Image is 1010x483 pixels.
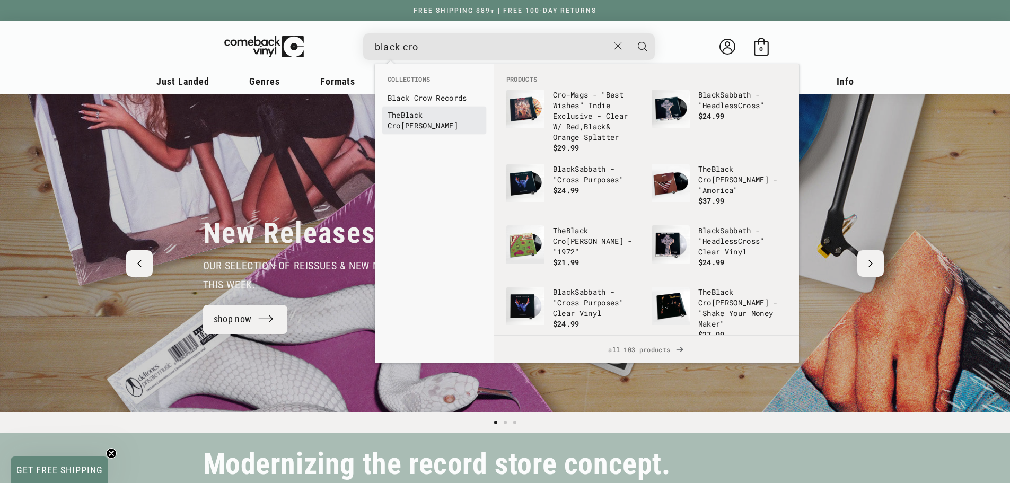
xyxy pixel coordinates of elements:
[388,120,401,130] b: Cro
[553,319,579,329] span: $24.99
[494,64,799,335] div: Products
[759,45,763,53] span: 0
[501,159,646,220] li: products: Black Sabbath - "Cross Purposes"
[382,75,486,90] li: Collections
[156,76,209,87] span: Just Landed
[500,418,510,427] button: Load slide 2 of 3
[698,90,786,111] p: Sabbath - "Headless ss"
[698,287,786,329] p: The [PERSON_NAME] - "Shake Your Money Maker"
[494,336,799,363] a: all 103 products
[375,64,494,139] div: Collections
[553,164,575,174] b: Black
[553,257,579,267] span: $21.99
[553,287,641,319] p: Sabbath - " ss Purposes" Clear Vinyl
[491,418,500,427] button: Load slide 1 of 3
[382,107,486,134] li: collections: The Black Crowes
[646,159,792,220] li: products: The Black Crowes - "Amorica"
[506,287,544,325] img: Black Sabbath - "Cross Purposes" Clear Vinyl
[501,220,646,282] li: products: The Black Crowes - "1972"
[501,84,646,159] li: products: Cro-Mags - "Best Wishes" Indie Exclusive - Clear W/ Red, Black & Orange Splatter
[698,164,786,196] p: The [PERSON_NAME] - "Amorica"
[320,76,355,87] span: Formats
[698,111,725,121] span: $24.99
[414,93,427,103] b: Cro
[652,287,690,325] img: The Black Crowes - "Shake Your Money Maker"
[712,164,734,174] b: Black
[738,100,751,110] b: Cro
[646,84,792,146] li: products: Black Sabbath - "Headless Cross"
[502,336,791,363] span: all 103 products
[608,34,628,58] button: Close
[506,225,641,276] a: The Black Crowes - "1972" TheBlack Cro[PERSON_NAME] - "1972" $21.99
[584,121,606,131] b: Black
[16,464,103,476] span: GET FREE SHIPPING
[553,164,641,185] p: Sabbath - " ss Purposes"
[506,164,641,215] a: Black Sabbath - "Cross Purposes" BlackSabbath - "Cross Purposes" $24.99
[506,225,544,264] img: The Black Crowes - "1972"
[698,297,712,308] b: Cro
[652,90,690,128] img: Black Sabbath - "Headless Cross"
[401,110,423,120] b: Black
[698,225,721,235] b: Black
[494,335,799,363] div: View All
[382,90,486,107] li: collections: Black Crow Records
[837,76,854,87] span: Info
[698,257,725,267] span: $24.99
[553,236,566,246] b: Cro
[363,33,655,60] div: Search
[652,164,690,202] img: The Black Crowes - "Amorica"
[652,90,786,140] a: Black Sabbath - "Headless Cross" BlackSabbath - "HeadlessCross" $24.99
[652,164,786,215] a: The Black Crowes - "Amorica" TheBlack Cro[PERSON_NAME] - "Amorica" $37.99
[553,185,579,195] span: $24.99
[249,76,280,87] span: Genres
[553,90,641,143] p: -Mags - "Best Wishes" Indie Exclusive - Clear W/ Red, & Orange Splatter
[553,287,575,297] b: Black
[738,236,751,246] b: Cro
[126,250,153,277] button: Previous slide
[698,225,786,257] p: Sabbath - "Headless ss" Clear Vinyl
[652,287,786,340] a: The Black Crowes - "Shake Your Money Maker" TheBlack Cro[PERSON_NAME] - "Shake Your Money Maker" ...
[698,196,725,206] span: $37.99
[857,250,884,277] button: Next slide
[203,216,376,251] h2: New Releases
[566,225,589,235] b: Black
[203,259,475,291] span: our selection of reissues & new music that dropped this week.
[629,33,656,60] button: Search
[203,305,288,334] a: shop now
[698,90,721,100] b: Black
[501,282,646,343] li: products: Black Sabbath - "Cross Purposes" Clear Vinyl
[557,297,570,308] b: Cro
[388,93,481,103] a: Black Crow Records
[698,329,725,339] span: $27.99
[652,225,786,276] a: Black Sabbath - "Headless Cross" Clear Vinyl BlackSabbath - "HeadlessCross" Clear Vinyl $24.99
[106,448,117,459] button: Close teaser
[646,220,792,282] li: products: Black Sabbath - "Headless Cross" Clear Vinyl
[11,456,108,483] div: GET FREE SHIPPINGClose teaser
[557,174,570,185] b: Cro
[698,174,712,185] b: Cro
[553,143,579,153] span: $29.99
[553,225,641,257] p: The [PERSON_NAME] - "1972"
[388,93,410,103] b: Black
[203,452,671,477] h2: Modernizing the record store concept.
[375,36,609,58] input: When autocomplete results are available use up and down arrows to review and enter to select
[506,90,544,128] img: Cro-Mags - "Best Wishes" Indie Exclusive - Clear W/ Red, Black & Orange Splatter
[712,287,734,297] b: Black
[553,90,566,100] b: Cro
[652,225,690,264] img: Black Sabbath - "Headless Cross" Clear Vinyl
[506,90,641,153] a: Cro-Mags - "Best Wishes" Indie Exclusive - Clear W/ Red, Black & Orange Splatter Cro-Mags - "Best...
[388,110,481,131] a: TheBlack Cro[PERSON_NAME]
[501,75,792,84] li: Products
[646,282,792,345] li: products: The Black Crowes - "Shake Your Money Maker"
[510,418,520,427] button: Load slide 3 of 3
[506,287,641,338] a: Black Sabbath - "Cross Purposes" Clear Vinyl BlackSabbath - "Cross Purposes" Clear Vinyl $24.99
[506,164,544,202] img: Black Sabbath - "Cross Purposes"
[403,7,607,14] a: FREE SHIPPING $89+ | FREE 100-DAY RETURNS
